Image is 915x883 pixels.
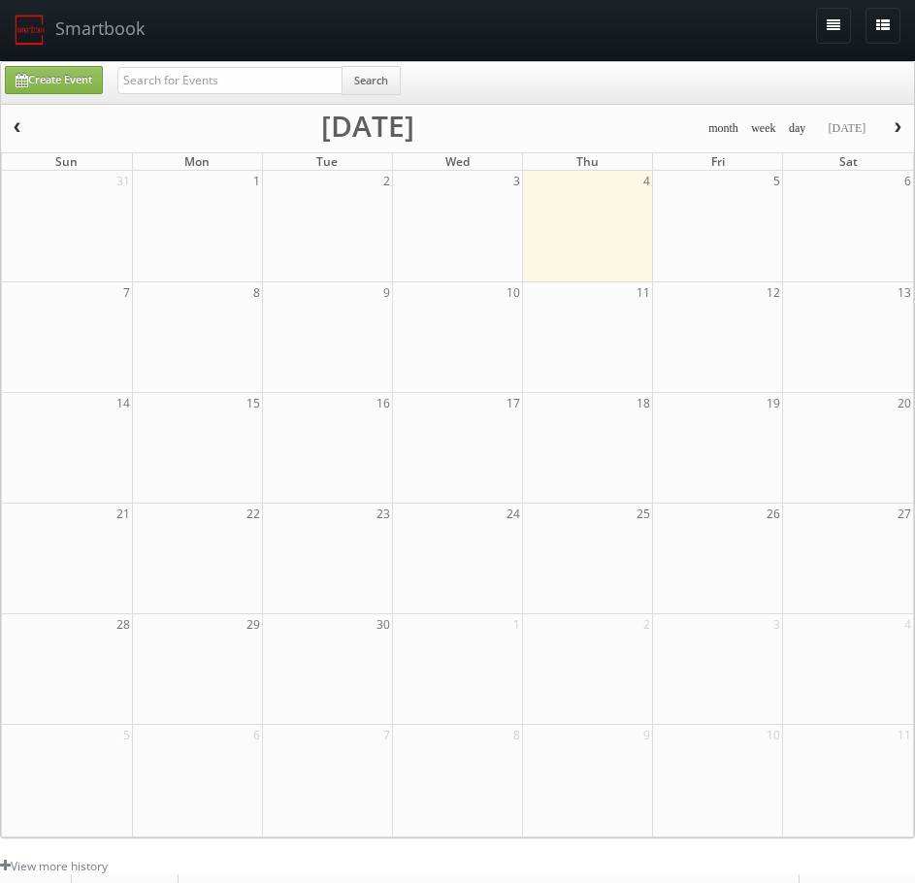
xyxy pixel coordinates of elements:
span: Fri [711,153,725,170]
span: 9 [381,282,392,303]
img: smartbook-logo.png [15,15,46,46]
button: day [782,116,813,141]
span: 5 [771,171,782,191]
span: 14 [114,393,132,413]
span: 1 [251,171,262,191]
span: 8 [511,725,522,745]
span: 2 [381,171,392,191]
span: Sat [839,153,858,170]
span: 24 [505,504,522,524]
button: week [744,116,783,141]
span: 15 [245,393,262,413]
span: Wed [445,153,470,170]
span: 3 [511,171,522,191]
span: Thu [576,153,599,170]
span: 11 [635,282,652,303]
span: 5 [121,725,132,745]
button: [DATE] [821,116,872,141]
span: 11 [896,725,913,745]
span: 7 [121,282,132,303]
input: Search for Events [117,67,343,94]
span: 19 [765,393,782,413]
span: 7 [381,725,392,745]
span: 4 [902,614,913,635]
span: 8 [251,282,262,303]
span: 1 [511,614,522,635]
span: 26 [765,504,782,524]
span: 27 [896,504,913,524]
span: 18 [635,393,652,413]
span: 21 [114,504,132,524]
span: 2 [641,614,652,635]
span: 31 [114,171,132,191]
span: Sun [55,153,78,170]
span: 3 [771,614,782,635]
span: Mon [184,153,210,170]
span: 6 [902,171,913,191]
button: Search [342,66,401,95]
span: Tue [316,153,338,170]
span: 17 [505,393,522,413]
span: 30 [375,614,392,635]
span: 6 [251,725,262,745]
span: 9 [641,725,652,745]
span: 20 [896,393,913,413]
span: 23 [375,504,392,524]
button: month [702,116,745,141]
span: 29 [245,614,262,635]
span: 10 [765,725,782,745]
h2: [DATE] [321,116,414,136]
span: 28 [114,614,132,635]
span: 16 [375,393,392,413]
span: 10 [505,282,522,303]
span: 25 [635,504,652,524]
a: Create Event [5,66,103,94]
span: 12 [765,282,782,303]
span: 22 [245,504,262,524]
span: 13 [896,282,913,303]
span: 4 [641,171,652,191]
